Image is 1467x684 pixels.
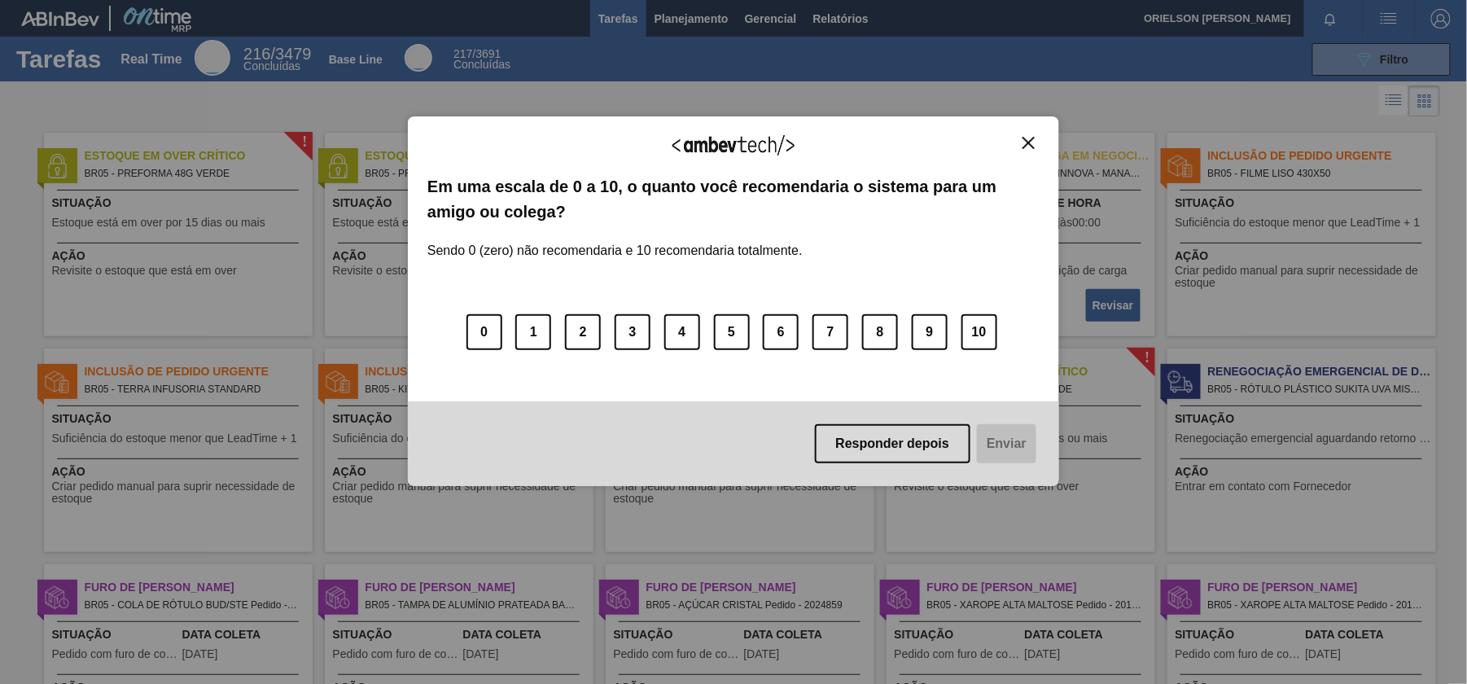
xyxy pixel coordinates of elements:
[615,314,650,350] button: 3
[862,314,898,350] button: 8
[763,314,799,350] button: 6
[812,314,848,350] button: 7
[515,314,551,350] button: 1
[466,314,502,350] button: 0
[672,135,795,156] img: Logo Ambevtech
[427,224,803,258] label: Sendo 0 (zero) não recomendaria e 10 recomendaria totalmente.
[961,314,997,350] button: 10
[565,314,601,350] button: 2
[1023,137,1035,149] img: Close
[912,314,948,350] button: 9
[427,174,1040,224] label: Em uma escala de 0 a 10, o quanto você recomendaria o sistema para um amigo ou colega?
[1018,136,1040,150] button: Close
[664,314,700,350] button: 4
[815,424,971,463] button: Responder depois
[714,314,750,350] button: 5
